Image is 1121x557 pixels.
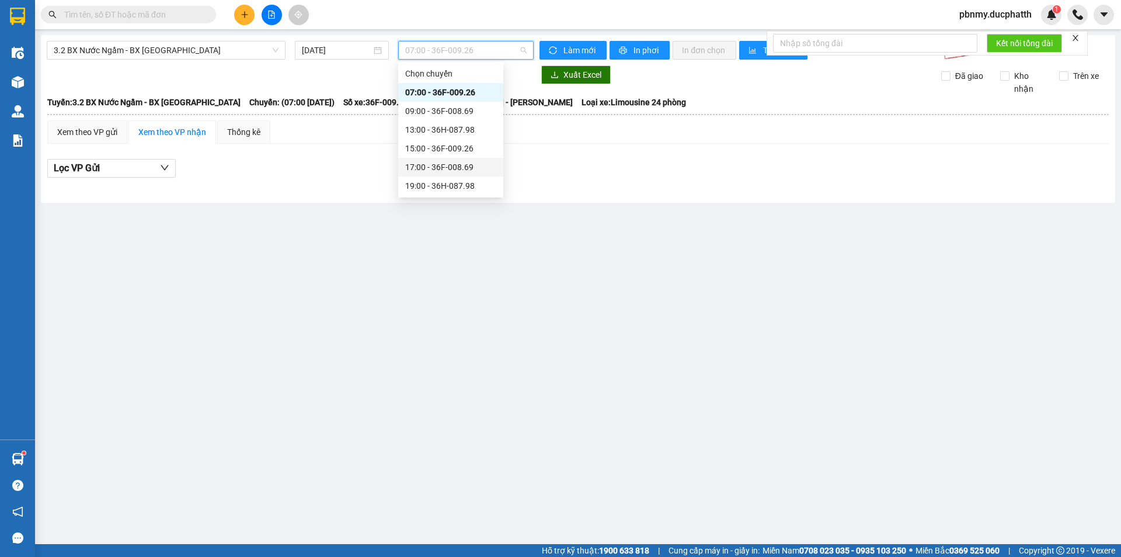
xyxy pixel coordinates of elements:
button: syncLàm mới [539,41,607,60]
img: phone-icon [1073,9,1083,20]
span: down [160,163,169,172]
span: plus [241,11,249,19]
span: Chuyến: (07:00 [DATE]) [249,96,335,109]
span: Lọc VP Gửi [54,161,100,175]
span: printer [619,46,629,56]
button: aim [288,5,309,25]
span: 3.2 BX Nước Ngầm - BX Hoằng Hóa [54,41,278,59]
span: pbnmy.ducphatth [950,7,1041,22]
input: Tìm tên, số ĐT hoặc mã đơn [64,8,202,21]
span: Kết nối tổng đài [996,37,1053,50]
span: Đã giao [951,70,988,82]
button: In đơn chọn [673,41,736,60]
span: aim [294,11,302,19]
div: 07:00 - 36F-009.26 [405,86,496,99]
button: downloadXuất Excel [541,65,611,84]
span: 07:00 - 36F-009.26 [405,41,527,59]
div: 13:00 - 36H-087.98 [405,123,496,136]
div: 15:00 - 36F-009.26 [405,142,496,155]
span: Làm mới [563,44,597,57]
img: logo-vxr [10,8,25,25]
sup: 1 [1053,5,1061,13]
span: Loại xe: Limousine 24 phòng [582,96,686,109]
img: solution-icon [12,134,24,147]
button: printerIn phơi [610,41,670,60]
button: Kết nối tổng đài [987,34,1062,53]
span: bar-chart [749,46,758,56]
input: 14/10/2025 [302,44,371,57]
span: caret-down [1099,9,1109,20]
span: file-add [267,11,276,19]
span: search [48,11,57,19]
img: warehouse-icon [12,105,24,117]
span: Hỗ trợ kỹ thuật: [542,544,649,557]
div: 17:00 - 36F-008.69 [405,161,496,174]
span: Trên xe [1068,70,1103,82]
div: Xem theo VP nhận [138,126,206,139]
span: In phơi [633,44,660,57]
strong: 0708 023 035 - 0935 103 250 [799,546,906,555]
span: message [12,532,23,544]
span: 1 [1054,5,1059,13]
span: Cung cấp máy in - giấy in: [669,544,760,557]
button: plus [234,5,255,25]
span: copyright [1056,546,1064,555]
span: close [1071,34,1080,42]
img: warehouse-icon [12,453,24,465]
img: warehouse-icon [12,76,24,88]
button: bar-chartThống kê [739,41,807,60]
span: sync [549,46,559,56]
strong: 0369 525 060 [949,546,1000,555]
img: warehouse-icon [12,47,24,59]
span: Kho nhận [1009,70,1050,95]
div: 19:00 - 36H-087.98 [405,179,496,192]
input: Nhập số tổng đài [773,34,977,53]
span: Miền Bắc [915,544,1000,557]
span: notification [12,506,23,517]
span: | [658,544,660,557]
button: Lọc VP Gửi [47,159,176,178]
div: Thống kê [227,126,260,139]
b: Tuyến: 3.2 BX Nước Ngầm - BX [GEOGRAPHIC_DATA] [47,98,241,107]
span: Miền Nam [763,544,906,557]
button: caret-down [1094,5,1114,25]
span: ⚪️ [909,548,913,553]
span: question-circle [12,480,23,491]
button: file-add [262,5,282,25]
div: Chọn chuyến [405,67,496,80]
span: Số xe: 36F-009.26 [343,96,408,109]
img: icon-new-feature [1046,9,1057,20]
div: Chọn chuyến [398,64,503,83]
div: 09:00 - 36F-008.69 [405,105,496,117]
sup: 1 [22,451,26,455]
strong: 1900 633 818 [599,546,649,555]
span: | [1008,544,1010,557]
div: Xem theo VP gửi [57,126,117,139]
